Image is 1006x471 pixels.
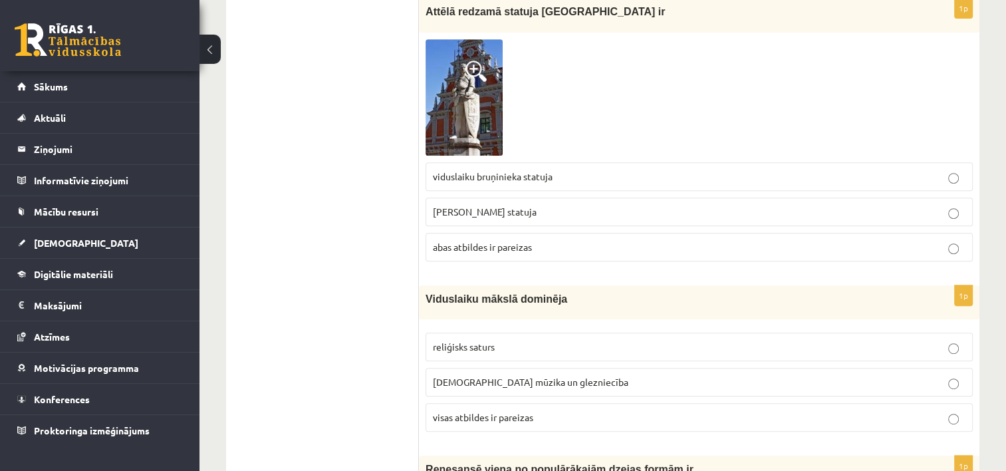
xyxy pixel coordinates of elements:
[948,208,959,219] input: [PERSON_NAME] statuja
[15,23,121,57] a: Rīgas 1. Tālmācības vidusskola
[17,384,183,414] a: Konferences
[34,165,183,196] legend: Informatīvie ziņojumi
[34,237,138,249] span: [DEMOGRAPHIC_DATA]
[948,414,959,424] input: visas atbildes ir pareizas
[17,353,183,383] a: Motivācijas programma
[17,321,183,352] a: Atzīmes
[954,285,973,306] p: 1p
[948,379,959,389] input: [DEMOGRAPHIC_DATA] mūzika un glezniecība
[426,39,503,156] img: 1.jpg
[17,196,183,227] a: Mācību resursi
[433,376,628,388] span: [DEMOGRAPHIC_DATA] mūzika un glezniecība
[34,362,139,374] span: Motivācijas programma
[34,424,150,436] span: Proktoringa izmēģinājums
[17,415,183,446] a: Proktoringa izmēģinājums
[17,259,183,289] a: Digitālie materiāli
[34,393,90,405] span: Konferences
[17,290,183,321] a: Maksājumi
[433,411,533,423] span: visas atbildes ir pareizas
[433,206,537,218] span: [PERSON_NAME] statuja
[34,80,68,92] span: Sākums
[17,102,183,133] a: Aktuāli
[426,6,665,17] span: Attēlā redzamā statuja [GEOGRAPHIC_DATA] ir
[34,290,183,321] legend: Maksājumi
[433,241,532,253] span: abas atbildes ir pareizas
[948,343,959,354] input: reliģisks saturs
[34,268,113,280] span: Digitālie materiāli
[426,293,567,305] span: Viduslaiku mākslā dominēja
[34,331,70,343] span: Atzīmes
[17,134,183,164] a: Ziņojumi
[948,243,959,254] input: abas atbildes ir pareizas
[433,170,553,182] span: viduslaiku bruņinieka statuja
[34,112,66,124] span: Aktuāli
[17,165,183,196] a: Informatīvie ziņojumi
[34,134,183,164] legend: Ziņojumi
[17,228,183,258] a: [DEMOGRAPHIC_DATA]
[34,206,98,218] span: Mācību resursi
[948,173,959,184] input: viduslaiku bruņinieka statuja
[17,71,183,102] a: Sākums
[433,341,495,353] span: reliģisks saturs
